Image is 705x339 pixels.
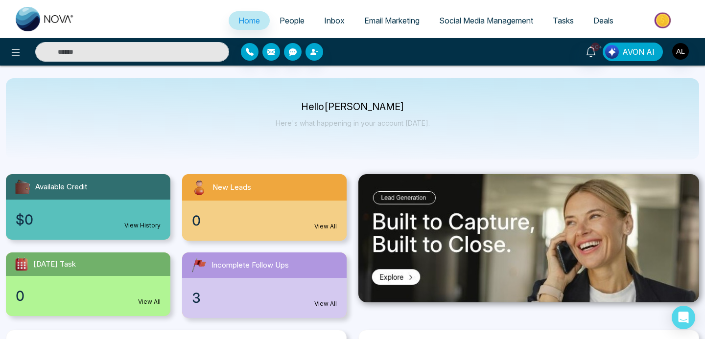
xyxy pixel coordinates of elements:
a: View History [124,221,161,230]
img: Nova CRM Logo [16,7,74,31]
p: Here's what happening in your account [DATE]. [276,119,430,127]
span: 0 [192,210,201,231]
img: User Avatar [672,43,689,60]
img: followUps.svg [190,256,208,274]
span: New Leads [212,182,251,193]
span: Incomplete Follow Ups [211,260,289,271]
img: Market-place.gif [628,9,699,31]
span: 3 [192,288,201,308]
span: 0 [16,286,24,306]
button: AVON AI [603,43,663,61]
a: View All [314,299,337,308]
span: Home [238,16,260,25]
a: People [270,11,314,30]
span: Tasks [553,16,574,25]
span: 10+ [591,43,600,51]
span: Available Credit [35,181,87,193]
a: Deals [584,11,623,30]
span: Deals [593,16,613,25]
a: Tasks [543,11,584,30]
a: Email Marketing [354,11,429,30]
span: Social Media Management [439,16,533,25]
a: View All [314,222,337,231]
img: todayTask.svg [14,256,29,272]
div: Open Intercom Messenger [672,306,695,329]
p: Hello [PERSON_NAME] [276,103,430,111]
span: AVON AI [622,46,655,58]
a: Inbox [314,11,354,30]
a: View All [138,297,161,306]
span: [DATE] Task [33,259,76,270]
a: Social Media Management [429,11,543,30]
span: Email Marketing [364,16,420,25]
img: . [358,174,699,302]
span: People [280,16,305,25]
a: 10+ [579,43,603,60]
img: newLeads.svg [190,178,209,197]
img: Lead Flow [605,45,619,59]
img: availableCredit.svg [14,178,31,196]
span: Inbox [324,16,345,25]
a: Home [229,11,270,30]
a: New Leads0View All [176,174,352,241]
a: Incomplete Follow Ups3View All [176,252,352,318]
span: $0 [16,209,33,230]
